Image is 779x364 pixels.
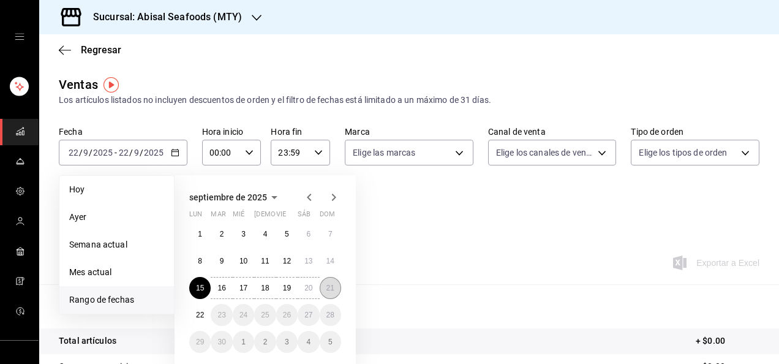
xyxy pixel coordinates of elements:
[254,331,276,353] button: 2 de octubre de 2025
[276,277,298,299] button: 19 de septiembre de 2025
[298,250,319,272] button: 13 de septiembre de 2025
[196,338,204,346] abbr: 29 de septiembre de 2025
[189,331,211,353] button: 29 de septiembre de 2025
[189,304,211,326] button: 22 de septiembre de 2025
[69,238,164,251] span: Semana actual
[276,304,298,326] button: 26 de septiembre de 2025
[233,210,244,223] abbr: miércoles
[345,127,473,136] label: Marca
[69,266,164,279] span: Mes actual
[59,44,121,56] button: Regresar
[283,284,291,292] abbr: 19 de septiembre de 2025
[233,331,254,353] button: 1 de octubre de 2025
[320,250,341,272] button: 14 de septiembre de 2025
[298,277,319,299] button: 20 de septiembre de 2025
[211,210,225,223] abbr: martes
[261,284,269,292] abbr: 18 de septiembre de 2025
[189,223,211,245] button: 1 de septiembre de 2025
[328,230,333,238] abbr: 7 de septiembre de 2025
[140,148,143,157] span: /
[211,223,232,245] button: 2 de septiembre de 2025
[83,148,89,157] input: --
[263,230,268,238] abbr: 4 de septiembre de 2025
[59,75,98,94] div: Ventas
[69,211,164,224] span: Ayer
[220,257,224,265] abbr: 9 de septiembre de 2025
[276,210,286,223] abbr: viernes
[298,304,319,326] button: 27 de septiembre de 2025
[211,331,232,353] button: 30 de septiembre de 2025
[134,148,140,157] input: --
[233,277,254,299] button: 17 de septiembre de 2025
[81,44,121,56] span: Regresar
[69,183,164,196] span: Hoy
[320,277,341,299] button: 21 de septiembre de 2025
[15,32,24,42] button: open drawer
[189,190,282,205] button: septiembre de 2025
[118,148,129,157] input: --
[241,338,246,346] abbr: 1 de octubre de 2025
[189,192,267,202] span: septiembre de 2025
[198,257,202,265] abbr: 8 de septiembre de 2025
[306,338,310,346] abbr: 4 de octubre de 2025
[59,127,187,136] label: Fecha
[189,277,211,299] button: 15 de septiembre de 2025
[217,284,225,292] abbr: 16 de septiembre de 2025
[328,338,333,346] abbr: 5 de octubre de 2025
[241,230,246,238] abbr: 3 de septiembre de 2025
[202,127,262,136] label: Hora inicio
[211,304,232,326] button: 23 de septiembre de 2025
[189,210,202,223] abbr: lunes
[298,223,319,245] button: 6 de septiembre de 2025
[239,284,247,292] abbr: 17 de septiembre de 2025
[103,77,119,93] img: Tooltip marker
[115,148,117,157] span: -
[276,331,298,353] button: 3 de octubre de 2025
[304,257,312,265] abbr: 13 de septiembre de 2025
[326,257,334,265] abbr: 14 de septiembre de 2025
[283,257,291,265] abbr: 12 de septiembre de 2025
[320,223,341,245] button: 7 de septiembre de 2025
[276,250,298,272] button: 12 de septiembre de 2025
[233,250,254,272] button: 10 de septiembre de 2025
[68,148,79,157] input: --
[326,284,334,292] abbr: 21 de septiembre de 2025
[198,230,202,238] abbr: 1 de septiembre de 2025
[254,223,276,245] button: 4 de septiembre de 2025
[211,277,232,299] button: 16 de septiembre de 2025
[129,148,133,157] span: /
[59,335,116,347] p: Total artículos
[271,127,330,136] label: Hora fin
[79,148,83,157] span: /
[261,311,269,319] abbr: 25 de septiembre de 2025
[276,223,298,245] button: 5 de septiembre de 2025
[92,148,113,157] input: ----
[233,223,254,245] button: 3 de septiembre de 2025
[283,311,291,319] abbr: 26 de septiembre de 2025
[254,250,276,272] button: 11 de septiembre de 2025
[89,148,92,157] span: /
[263,338,268,346] abbr: 2 de octubre de 2025
[254,210,326,223] abbr: jueves
[353,146,415,159] span: Elige las marcas
[639,146,727,159] span: Elige los tipos de orden
[196,284,204,292] abbr: 15 de septiembre de 2025
[239,311,247,319] abbr: 24 de septiembre de 2025
[217,311,225,319] abbr: 23 de septiembre de 2025
[143,148,164,157] input: ----
[304,284,312,292] abbr: 20 de septiembre de 2025
[696,335,759,347] p: + $0.00
[326,311,334,319] abbr: 28 de septiembre de 2025
[83,10,242,25] h3: Sucursal: Abisal Seafoods (MTY)
[217,338,225,346] abbr: 30 de septiembre de 2025
[189,250,211,272] button: 8 de septiembre de 2025
[285,338,289,346] abbr: 3 de octubre de 2025
[196,311,204,319] abbr: 22 de septiembre de 2025
[320,304,341,326] button: 28 de septiembre de 2025
[298,331,319,353] button: 4 de octubre de 2025
[59,94,759,107] div: Los artículos listados no incluyen descuentos de orden y el filtro de fechas está limitado a un m...
[298,210,310,223] abbr: sábado
[304,311,312,319] abbr: 27 de septiembre de 2025
[59,299,759,314] p: Resumen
